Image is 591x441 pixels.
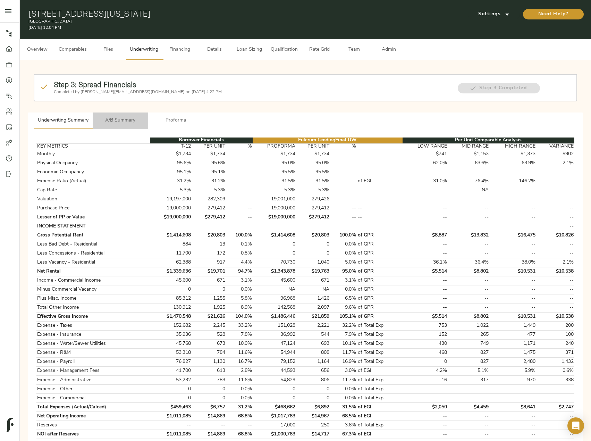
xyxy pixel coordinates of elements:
[7,418,14,432] img: logo
[537,213,574,222] td: --
[36,339,150,348] td: Expense - Water/Sewer Utilities
[330,240,357,249] td: 0.0%
[448,294,490,303] td: --
[150,177,192,186] td: 31.2%
[403,204,448,213] td: --
[95,45,121,54] span: Files
[448,195,490,204] td: --
[150,213,192,222] td: $19,000,000
[253,285,296,294] td: NA
[357,312,403,321] td: of GPR
[192,150,226,159] td: $1,734
[296,231,330,240] td: $20,803
[403,168,448,177] td: --
[253,240,296,249] td: 0
[226,150,253,159] td: --
[490,312,537,321] td: $10,531
[226,339,253,348] td: 10.0%
[330,258,357,267] td: 5.0%
[296,330,330,339] td: 544
[537,150,574,159] td: $902
[152,116,200,125] span: Proforma
[296,204,330,213] td: 279,412
[490,231,537,240] td: $16,475
[357,267,403,276] td: of GPR
[537,258,574,267] td: 2.1%
[150,276,192,285] td: 45,600
[490,159,537,168] td: 63.9%
[357,150,403,159] td: --
[150,258,192,267] td: 62,388
[192,159,226,168] td: 95.6%
[403,339,448,348] td: 430
[192,312,226,321] td: $21,626
[330,330,357,339] td: 7.9%
[226,231,253,240] td: 100.0%
[253,339,296,348] td: 47,124
[296,348,330,357] td: 808
[537,312,574,321] td: $10,538
[537,159,574,168] td: 2.1%
[253,186,296,195] td: 5.3%
[448,339,490,348] td: 749
[330,294,357,303] td: 6.5%
[192,168,226,177] td: 95.1%
[448,168,490,177] td: --
[537,143,574,150] th: VARIANCE
[341,45,367,54] span: Team
[253,258,296,267] td: 70,730
[192,285,226,294] td: 0
[36,312,150,321] td: Effective Gross Income
[403,177,448,186] td: 31.0%
[448,267,490,276] td: $8,802
[253,321,296,330] td: 151,028
[150,143,192,150] th: T-12
[192,348,226,357] td: 784
[36,195,150,204] td: Valuation
[296,168,330,177] td: 95.5%
[59,45,87,54] span: Comparables
[448,213,490,222] td: --
[192,177,226,186] td: 31.2%
[330,249,357,258] td: 0.0%
[330,321,357,330] td: 32.2%
[150,267,192,276] td: $1,339,636
[253,231,296,240] td: $1,414,608
[253,195,296,204] td: 19,001,000
[253,294,296,303] td: 96,968
[36,204,150,213] td: Purchase Price
[54,80,136,89] strong: Step 3: Spread Financials
[192,303,226,312] td: 1,925
[357,330,403,339] td: of Total Exp
[36,285,150,294] td: Minus Commercial Vacancy
[330,204,357,213] td: --
[28,25,398,31] p: [DATE] 12:04 PM
[296,159,330,168] td: 95.0%
[150,312,192,321] td: $1,470,548
[192,213,226,222] td: $279,412
[296,321,330,330] td: 2,221
[36,249,150,258] td: Less Concessions - Residential
[357,303,403,312] td: of GPR
[296,267,330,276] td: $19,763
[253,249,296,258] td: 0
[448,231,490,240] td: $13,832
[537,240,574,249] td: --
[403,285,448,294] td: --
[537,294,574,303] td: --
[403,267,448,276] td: $5,514
[36,159,150,168] td: Physical Occpancy
[330,177,357,186] td: --
[357,240,403,249] td: of GPR
[448,159,490,168] td: 63.6%
[330,143,357,150] th: %
[537,195,574,204] td: --
[330,231,357,240] td: 100.0%
[403,303,448,312] td: --
[490,348,537,357] td: 1,475
[226,204,253,213] td: --
[537,321,574,330] td: 200
[357,159,403,168] td: --
[490,285,537,294] td: --
[201,45,228,54] span: Details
